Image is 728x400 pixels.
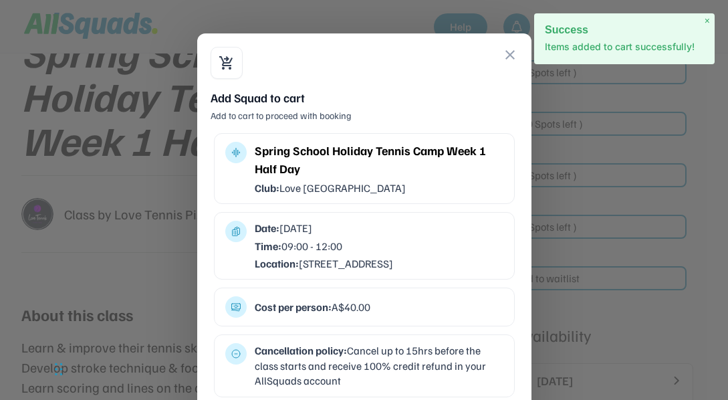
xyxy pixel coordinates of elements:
[255,181,279,195] strong: Club:
[255,181,503,195] div: Love [GEOGRAPHIC_DATA]
[255,344,347,357] strong: Cancellation policy:
[255,300,503,314] div: A$40.00
[255,300,332,314] strong: Cost per person:
[255,239,503,254] div: 09:00 - 12:00
[502,47,518,63] button: close
[255,239,281,253] strong: Time:
[255,221,279,235] strong: Date:
[255,256,503,271] div: [STREET_ADDRESS]
[255,221,503,235] div: [DATE]
[231,147,241,158] button: multitrack_audio
[545,24,704,35] h2: Success
[255,343,503,388] div: Cancel up to 15hrs before the class starts and receive 100% credit refund in your AllSquads account
[255,257,299,270] strong: Location:
[211,109,518,122] div: Add to cart to proceed with booking
[705,15,710,27] span: ×
[211,90,518,106] div: Add Squad to cart
[545,40,704,54] p: Items added to cart successfully!
[255,142,503,178] div: Spring School Holiday Tennis Camp Week 1 Half Day
[219,55,235,71] button: shopping_cart_checkout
